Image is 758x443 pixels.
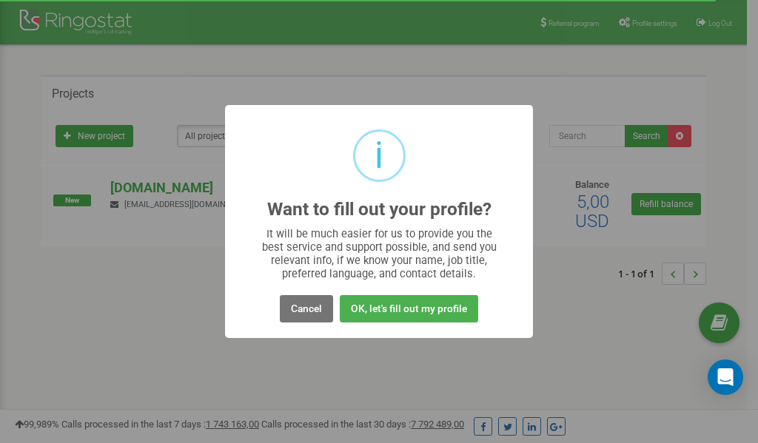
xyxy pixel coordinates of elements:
[375,132,383,180] div: i
[255,227,504,280] div: It will be much easier for us to provide you the best service and support possible, and send you ...
[267,200,492,220] h2: Want to fill out your profile?
[708,359,743,395] div: Open Intercom Messenger
[340,295,478,322] button: OK, let's fill out my profile
[280,295,333,322] button: Cancel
